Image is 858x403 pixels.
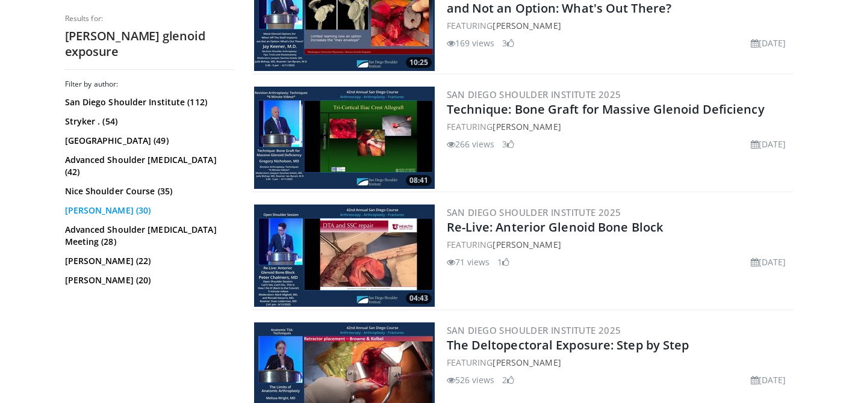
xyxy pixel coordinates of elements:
[65,115,231,128] a: Stryker . (54)
[65,185,231,197] a: Nice Shoulder Course (35)
[493,20,561,31] a: [PERSON_NAME]
[447,256,490,268] li: 71 views
[751,256,786,268] li: [DATE]
[447,37,495,49] li: 169 views
[447,374,495,386] li: 526 views
[65,255,231,267] a: [PERSON_NAME] (22)
[493,239,561,250] a: [PERSON_NAME]
[447,101,765,117] a: Technique: Bone Graft for Massive Glenoid Deficiency
[751,138,786,150] li: [DATE]
[254,205,435,307] img: 32a1af24-06a4-4440-a921-598d564ecb67.300x170_q85_crop-smart_upscale.jpg
[447,324,621,336] a: San Diego Shoulder Institute 2025
[447,88,621,100] a: San Diego Shoulder Institute 2025
[65,274,231,286] a: [PERSON_NAME] (20)
[502,374,514,386] li: 2
[406,293,432,304] span: 04:43
[447,120,791,133] div: FEATURING
[406,175,432,186] span: 08:41
[65,154,231,178] a: Advanced Shoulder [MEDICAL_DATA] (42)
[447,238,791,251] div: FEATURING
[65,96,231,108] a: San Diego Shoulder Institute (112)
[254,87,435,189] a: 08:41
[447,356,791,369] div: FEATURING
[254,87,435,189] img: 068392e2-30db-45b7-b151-068b993ae4d9.300x170_q85_crop-smart_upscale.jpg
[497,256,509,268] li: 1
[493,121,561,132] a: [PERSON_NAME]
[65,205,231,217] a: [PERSON_NAME] (30)
[502,138,514,150] li: 3
[447,138,495,150] li: 266 views
[751,37,786,49] li: [DATE]
[447,337,689,353] a: The Deltopectoral Exposure: Step by Step
[65,135,231,147] a: [GEOGRAPHIC_DATA] (49)
[447,219,664,235] a: Re-Live: Anterior Glenoid Bone Block
[502,37,514,49] li: 3
[65,79,234,89] h3: Filter by author:
[65,224,231,248] a: Advanced Shoulder [MEDICAL_DATA] Meeting (28)
[65,14,234,23] p: Results for:
[493,357,561,368] a: [PERSON_NAME]
[406,57,432,68] span: 10:25
[254,205,435,307] a: 04:43
[65,28,234,60] h2: [PERSON_NAME] glenoid exposure
[751,374,786,386] li: [DATE]
[447,206,621,218] a: San Diego Shoulder Institute 2025
[447,19,791,32] div: FEATURING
